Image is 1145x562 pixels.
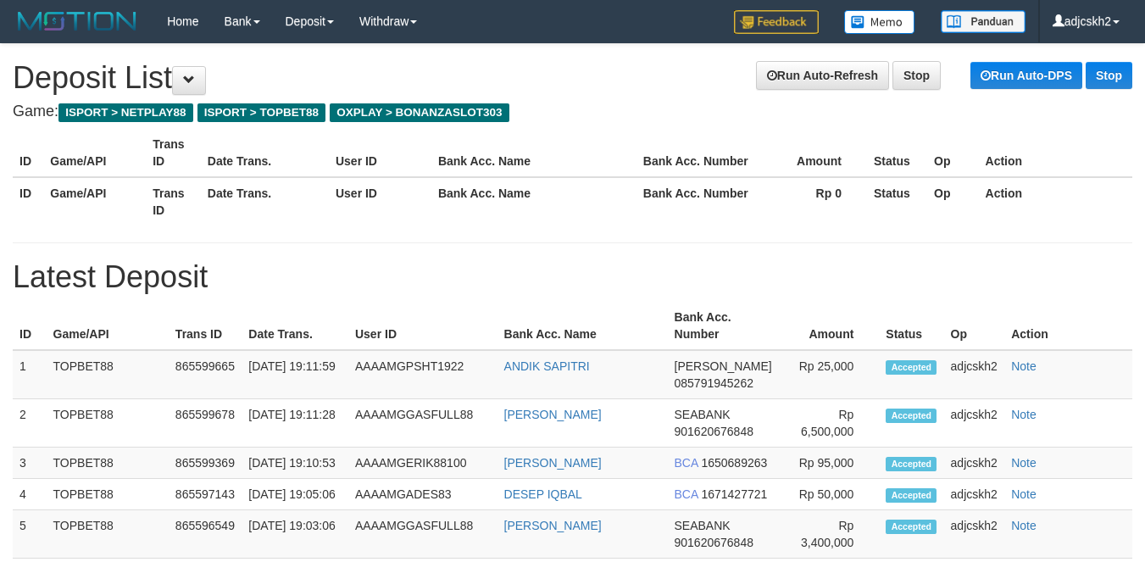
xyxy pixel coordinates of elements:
[43,177,146,225] th: Game/API
[781,350,879,399] td: Rp 25,000
[47,302,169,350] th: Game/API
[886,457,937,471] span: Accepted
[197,103,325,122] span: ISPORT > TOPBET88
[348,399,497,448] td: AAAAMGGASFULL88
[944,399,1005,448] td: adjcskh2
[734,10,819,34] img: Feedback.jpg
[944,350,1005,399] td: adjcskh2
[431,129,636,177] th: Bank Acc. Name
[47,399,169,448] td: TOPBET88
[764,177,867,225] th: Rp 0
[13,177,43,225] th: ID
[668,302,781,350] th: Bank Acc. Number
[764,129,867,177] th: Amount
[348,448,497,479] td: AAAAMGERIK88100
[1086,62,1132,89] a: Stop
[675,408,731,421] span: SEABANK
[169,399,242,448] td: 865599678
[431,177,636,225] th: Bank Acc. Name
[927,177,978,225] th: Op
[886,520,937,534] span: Accepted
[242,350,348,399] td: [DATE] 19:11:59
[329,177,431,225] th: User ID
[675,456,698,470] span: BCA
[944,448,1005,479] td: adjcskh2
[58,103,193,122] span: ISPORT > NETPLAY88
[329,129,431,177] th: User ID
[13,399,47,448] td: 2
[504,519,602,532] a: [PERSON_NAME]
[675,359,772,373] span: [PERSON_NAME]
[867,129,927,177] th: Status
[201,177,329,225] th: Date Trans.
[892,61,941,90] a: Stop
[941,10,1025,33] img: panduan.png
[13,510,47,559] td: 5
[242,399,348,448] td: [DATE] 19:11:28
[497,302,668,350] th: Bank Acc. Name
[636,129,764,177] th: Bank Acc. Number
[886,488,937,503] span: Accepted
[13,350,47,399] td: 1
[348,510,497,559] td: AAAAMGGASFULL88
[13,260,1132,294] h1: Latest Deposit
[1011,487,1037,501] a: Note
[169,350,242,399] td: 865599665
[756,61,889,90] a: Run Auto-Refresh
[781,448,879,479] td: Rp 95,000
[169,302,242,350] th: Trans ID
[781,479,879,510] td: Rp 50,000
[944,510,1005,559] td: adjcskh2
[979,129,1132,177] th: Action
[636,177,764,225] th: Bank Acc. Number
[1011,408,1037,421] a: Note
[979,177,1132,225] th: Action
[47,350,169,399] td: TOPBET88
[169,510,242,559] td: 865596549
[675,376,753,390] span: 085791945262
[781,510,879,559] td: Rp 3,400,000
[944,302,1005,350] th: Op
[781,302,879,350] th: Amount
[867,177,927,225] th: Status
[242,448,348,479] td: [DATE] 19:10:53
[701,487,767,501] span: 1671427721
[970,62,1082,89] a: Run Auto-DPS
[330,103,509,122] span: OXPLAY > BONANZASLOT303
[944,479,1005,510] td: adjcskh2
[47,479,169,510] td: TOPBET88
[348,302,497,350] th: User ID
[242,510,348,559] td: [DATE] 19:03:06
[886,409,937,423] span: Accepted
[201,129,329,177] th: Date Trans.
[1011,519,1037,532] a: Note
[675,425,753,438] span: 901620676848
[1004,302,1132,350] th: Action
[1011,456,1037,470] a: Note
[675,519,731,532] span: SEABANK
[1011,359,1037,373] a: Note
[675,536,753,549] span: 901620676848
[13,61,1132,95] h1: Deposit List
[675,487,698,501] span: BCA
[886,360,937,375] span: Accepted
[504,408,602,421] a: [PERSON_NAME]
[146,177,201,225] th: Trans ID
[13,448,47,479] td: 3
[47,510,169,559] td: TOPBET88
[47,448,169,479] td: TOPBET88
[242,479,348,510] td: [DATE] 19:05:06
[504,487,582,501] a: DESEP IQBAL
[504,359,590,373] a: ANDIK SAPITRI
[701,456,767,470] span: 1650689263
[781,399,879,448] td: Rp 6,500,000
[169,448,242,479] td: 865599369
[242,302,348,350] th: Date Trans.
[879,302,943,350] th: Status
[13,129,43,177] th: ID
[43,129,146,177] th: Game/API
[504,456,602,470] a: [PERSON_NAME]
[348,350,497,399] td: AAAAMGPSHT1922
[13,103,1132,120] h4: Game:
[169,479,242,510] td: 865597143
